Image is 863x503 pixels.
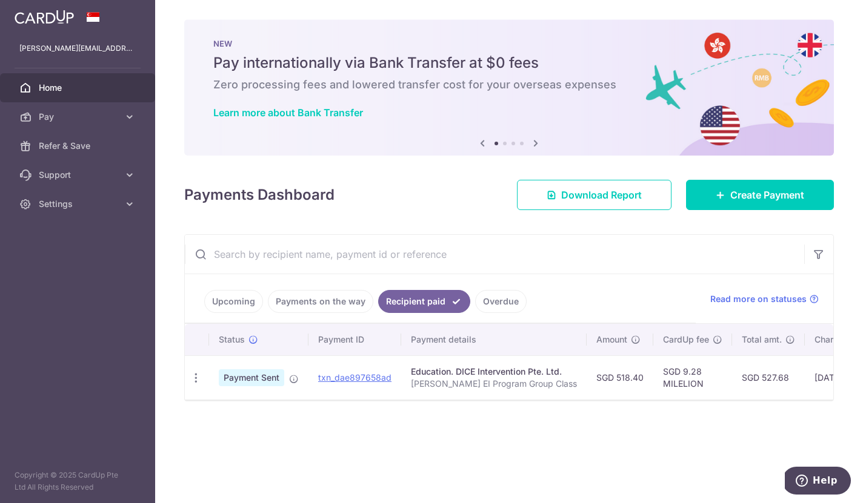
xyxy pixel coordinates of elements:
[15,10,74,24] img: CardUp
[378,290,470,313] a: Recipient paid
[204,290,263,313] a: Upcoming
[39,169,119,181] span: Support
[39,82,119,94] span: Home
[742,334,782,346] span: Total amt.
[411,366,577,378] div: Education. DICE Intervention Pte. Ltd.
[213,39,805,48] p: NEW
[268,290,373,313] a: Payments on the way
[561,188,642,202] span: Download Report
[732,355,805,399] td: SGD 527.68
[318,372,392,383] a: txn_dae897658ad
[39,111,119,123] span: Pay
[185,235,804,274] input: Search by recipient name, payment id or reference
[19,42,136,54] p: [PERSON_NAME][EMAIL_ADDRESS][DOMAIN_NAME]
[184,184,335,206] h4: Payments Dashboard
[39,198,119,210] span: Settings
[213,53,805,73] h5: Pay internationally via Bank Transfer at $0 fees
[686,180,834,210] a: Create Payment
[653,355,732,399] td: SGD 9.28 MILELION
[219,334,245,346] span: Status
[213,107,363,119] a: Learn more about Bank Transfer
[213,77,805,92] h6: Zero processing fees and lowered transfer cost for your overseas expenses
[475,290,527,313] a: Overdue
[587,355,653,399] td: SGD 518.40
[710,293,807,305] span: Read more on statuses
[785,467,851,497] iframe: Opens a widget where you can find more information
[39,140,119,152] span: Refer & Save
[517,180,671,210] a: Download Report
[401,324,587,355] th: Payment details
[308,324,401,355] th: Payment ID
[184,19,834,156] img: Bank transfer banner
[219,369,284,386] span: Payment Sent
[663,334,709,346] span: CardUp fee
[596,334,627,346] span: Amount
[710,293,819,305] a: Read more on statuses
[730,188,804,202] span: Create Payment
[411,378,577,390] p: [PERSON_NAME] EI Program Group Class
